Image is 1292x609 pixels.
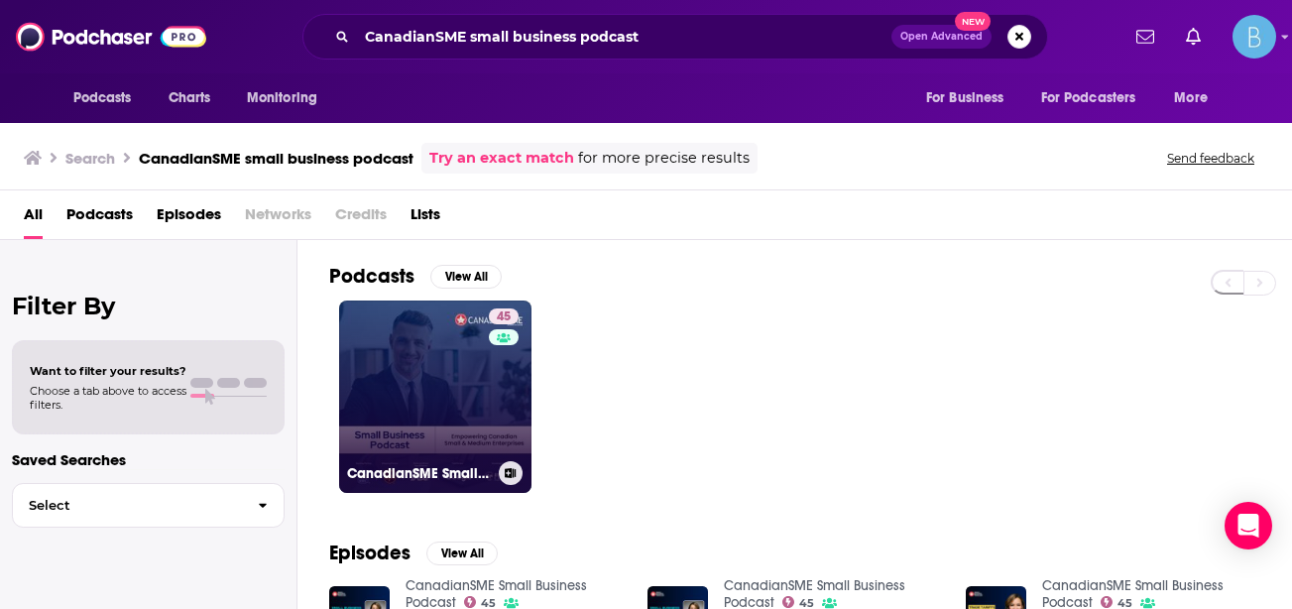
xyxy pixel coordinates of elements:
a: Lists [411,198,440,239]
img: User Profile [1233,15,1276,59]
span: 45 [481,599,496,608]
button: open menu [1160,79,1233,117]
button: Show profile menu [1233,15,1276,59]
button: Open AdvancedNew [891,25,992,49]
h3: Search [65,149,115,168]
span: For Business [926,84,1004,112]
button: open menu [1028,79,1165,117]
button: View All [430,265,502,289]
span: 45 [497,307,511,327]
span: Logged in as BLASTmedia [1233,15,1276,59]
a: 45CanadianSME Small Business Podcast [339,301,531,493]
span: for more precise results [578,147,750,170]
span: Choose a tab above to access filters. [30,384,186,412]
h2: Podcasts [329,264,414,289]
a: 45 [1101,596,1133,608]
a: 45 [464,596,497,608]
a: All [24,198,43,239]
button: Send feedback [1161,150,1260,167]
button: Select [12,483,285,528]
div: Open Intercom Messenger [1225,502,1272,549]
span: Podcasts [73,84,132,112]
h2: Filter By [12,292,285,320]
input: Search podcasts, credits, & more... [357,21,891,53]
span: Charts [169,84,211,112]
span: Open Advanced [900,32,983,42]
a: Charts [156,79,223,117]
p: Saved Searches [12,450,285,469]
span: 45 [1117,599,1132,608]
h3: CanadianSME small business podcast [139,149,413,168]
a: Try an exact match [429,147,574,170]
h2: Episodes [329,541,411,565]
span: Monitoring [247,84,317,112]
h3: CanadianSME Small Business Podcast [347,465,491,482]
button: open menu [912,79,1029,117]
span: Networks [245,198,311,239]
button: open menu [233,79,343,117]
button: open menu [59,79,158,117]
a: Episodes [157,198,221,239]
a: 45 [489,308,519,324]
a: Show notifications dropdown [1128,20,1162,54]
a: Show notifications dropdown [1178,20,1209,54]
span: For Podcasters [1041,84,1136,112]
img: Podchaser - Follow, Share and Rate Podcasts [16,18,206,56]
span: Want to filter your results? [30,364,186,378]
span: New [955,12,991,31]
span: More [1174,84,1208,112]
a: 45 [782,596,815,608]
a: Podcasts [66,198,133,239]
a: EpisodesView All [329,541,498,565]
span: Credits [335,198,387,239]
div: Search podcasts, credits, & more... [302,14,1048,60]
a: PodcastsView All [329,264,502,289]
span: Select [13,499,242,512]
span: 45 [799,599,814,608]
button: View All [426,542,498,565]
